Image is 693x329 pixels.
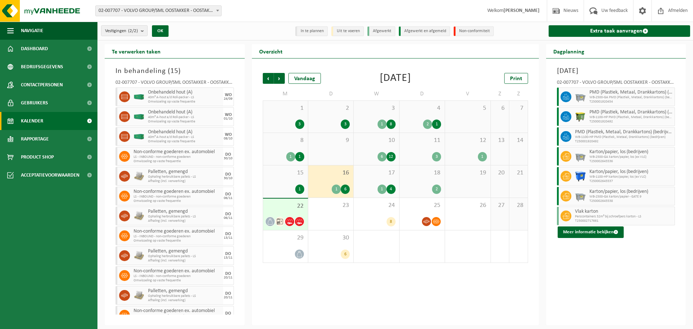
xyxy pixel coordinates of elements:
div: 8 [387,120,396,129]
span: 02-007707 - VOLVO GROUP/SML OOSTAKKER - OOSTAKKER [95,5,222,16]
span: 40m³ A-hout a/d Roll-packer - LS [148,115,221,120]
td: V [445,87,491,100]
img: WB-1100-HPE-GN-50 [575,111,586,122]
li: Non-conformiteit [454,26,494,36]
span: Acceptatievoorwaarden [21,166,79,184]
h3: In behandeling ( ) [115,66,234,77]
span: 13 [494,137,505,144]
span: Afhaling (incl. verwerking) [148,259,221,263]
img: HK-XC-40-GN-00 [134,134,144,139]
a: Print [504,73,528,84]
div: 3 [432,152,441,161]
span: 19 [449,169,487,177]
span: 02-007707 - VOLVO GROUP/SML OOSTAKKER - OOSTAKKER [96,6,221,16]
button: OK [152,25,169,37]
span: 5 [449,104,487,112]
div: 1 [378,185,387,194]
span: 2 [312,104,350,112]
span: 1 [267,104,304,112]
div: [DATE] [380,73,411,84]
span: Omwisseling op vaste frequentie [148,139,221,144]
span: 24 [357,202,395,209]
span: Omwisseling op vaste frequentie [134,159,221,164]
span: LS - INBOUND - non-conforme goederen [134,274,221,278]
div: DO [225,212,231,216]
span: 40m³ A-hout a/d Roll-packer - LS [148,135,221,139]
span: WB-2500-GA karton/papier - GATE 9 [589,195,673,199]
div: DO [225,311,231,316]
span: 15 [267,169,304,177]
span: Non-conforme goederen ex. automobiel [134,268,221,274]
div: 2 [432,185,441,194]
span: Omwisseling op vaste frequentie [148,100,221,104]
span: Kalender [21,112,43,130]
span: 20 [494,169,505,177]
td: Z [509,87,528,100]
td: D [308,87,354,100]
span: PMD (Plastiek, Metaal, Drankkartons) (bedrijven) [575,129,673,135]
img: HK-XC-40-GN-00 [134,114,144,120]
div: 1 [378,120,387,129]
span: Ophaling herbruikbare pallets - LS [148,215,221,219]
div: DO [225,192,231,196]
div: 06/11 [224,216,232,220]
span: T250001920454 [589,100,673,104]
li: Afgewerkt en afgemeld [399,26,450,36]
span: Bedrijfsgegevens [21,58,63,76]
div: 02-007707 - VOLVO GROUP/SML OOSTAKKER - OOSTAKKER [557,80,675,87]
span: Afhaling (incl. verwerking) [148,219,221,223]
div: WO [225,133,232,137]
span: Non-conforme goederen ex. automobiel [134,189,221,195]
span: Vlak karton [575,209,673,215]
h2: Te verwerken taken [105,44,168,58]
li: In te plannen [295,26,328,36]
span: 25 [403,202,441,209]
div: WO [225,113,232,117]
span: 12 [449,137,487,144]
span: PMD (Plastiek, Metaal, Drankkartons) (bedrijven) [589,90,673,95]
div: 24/09 [224,97,232,101]
span: Palletten, gemengd [148,248,221,254]
span: 4 [403,104,441,112]
div: 1 [295,185,304,194]
span: Palletten, gemengd [148,169,221,175]
span: Onbehandeld hout (A) [148,109,221,115]
span: 40m³ A-hout a/d Roll-packer - LS [148,95,221,100]
span: Omwisseling op vaste frequentie [134,199,221,203]
span: 10 [357,137,395,144]
div: 02-007707 - VOLVO GROUP/SML OOSTAKKER - OOSTAKKER [115,80,234,87]
img: WB-2500-GAL-GY-01 [575,91,586,102]
span: Karton/papier, los (bedrijven) [589,169,673,175]
span: Afhaling (incl. verwerking) [148,298,221,303]
strong: [PERSON_NAME] [504,8,540,13]
span: Non-conforme goederen ex. automobiel [134,308,221,314]
span: Non-conforme goederen ex. automobiel [134,149,221,155]
div: 30/10 [224,177,232,180]
span: 26 [449,202,487,209]
a: Extra taak aanvragen [549,25,690,37]
span: 18 [403,169,441,177]
li: Uit te voeren [331,26,364,36]
span: LS - INBOUND - non-conforme goederen [134,234,221,239]
span: Rapportage [21,130,49,148]
div: DO [225,232,231,236]
span: 17 [357,169,395,177]
span: LS - INBOUND - non-conforme goederen [134,195,221,199]
count: (2/2) [128,29,138,33]
span: Omwisseling op vaste frequentie [148,120,221,124]
span: PMD (Plastiek, Metaal, Drankkartons) (bedrijven) [589,109,673,115]
span: Contactpersonen [21,76,63,94]
span: Onbehandeld hout (A) [148,90,221,95]
td: M [263,87,308,100]
div: 6 [378,152,387,161]
span: Afhaling (incl. verwerking) [148,179,221,183]
span: 30 [312,234,350,242]
span: Dashboard [21,40,48,58]
span: 16 [312,169,350,177]
h2: Overzicht [252,44,290,58]
span: 14 [513,137,524,144]
img: LP-PA-00000-WDN-11 [134,171,144,182]
span: Ophaling herbruikbare pallets - LS [148,254,221,259]
span: Ophaling herbruikbare pallets - LS [148,294,221,298]
span: WB-1100-HP karton/papier, los (ex VLC) [589,175,673,179]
